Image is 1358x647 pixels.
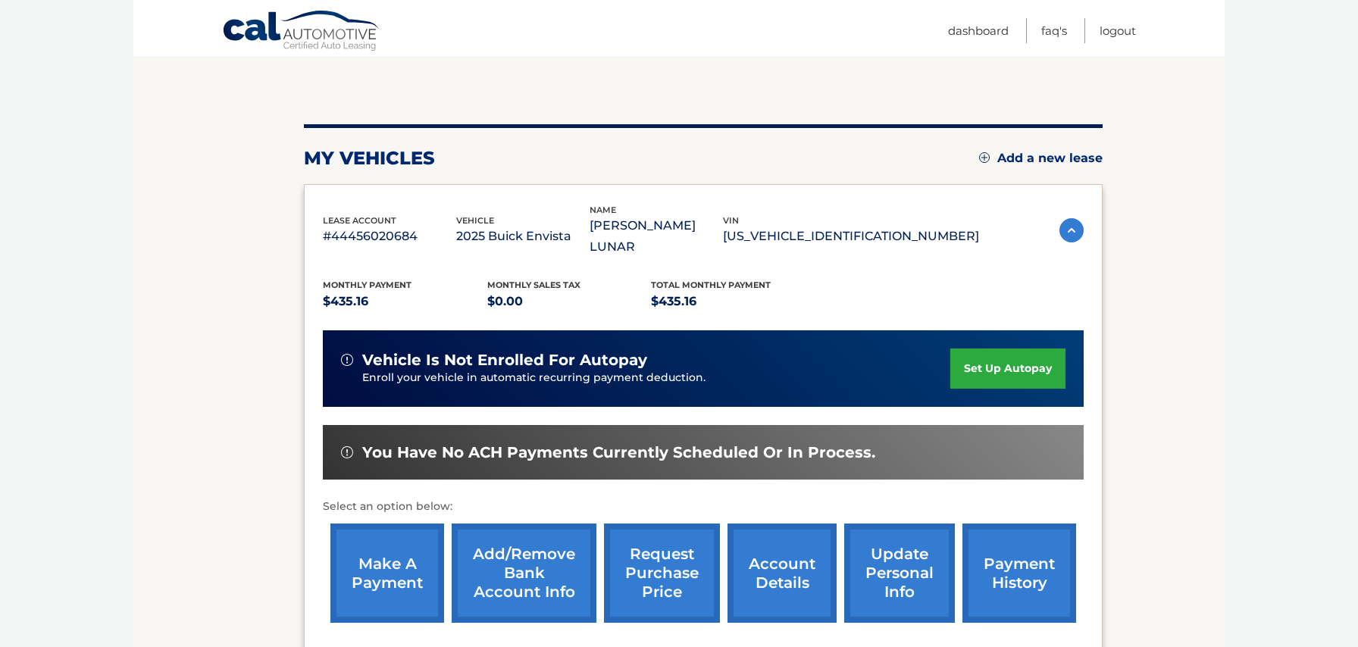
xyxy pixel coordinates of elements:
p: $435.16 [323,291,487,312]
img: accordion-active.svg [1059,218,1084,242]
p: [US_VEHICLE_IDENTIFICATION_NUMBER] [723,226,979,247]
img: add.svg [979,152,990,163]
a: Logout [1100,18,1136,43]
span: name [590,205,616,215]
a: set up autopay [950,349,1065,389]
span: Monthly Payment [323,280,411,290]
a: Dashboard [948,18,1009,43]
img: alert-white.svg [341,446,353,458]
a: make a payment [330,524,444,623]
p: Enroll your vehicle in automatic recurring payment deduction. [362,370,950,386]
a: account details [727,524,837,623]
p: [PERSON_NAME] LUNAR [590,215,723,258]
a: Cal Automotive [222,10,381,54]
a: payment history [962,524,1076,623]
a: FAQ's [1041,18,1067,43]
img: alert-white.svg [341,354,353,366]
h2: my vehicles [304,147,435,170]
span: lease account [323,215,396,226]
p: $0.00 [487,291,652,312]
p: $435.16 [651,291,815,312]
a: Add/Remove bank account info [452,524,596,623]
a: request purchase price [604,524,720,623]
span: vin [723,215,739,226]
p: 2025 Buick Envista [456,226,590,247]
a: Add a new lease [979,151,1103,166]
span: vehicle is not enrolled for autopay [362,351,647,370]
span: Total Monthly Payment [651,280,771,290]
a: update personal info [844,524,955,623]
p: #44456020684 [323,226,456,247]
span: You have no ACH payments currently scheduled or in process. [362,443,875,462]
span: vehicle [456,215,494,226]
p: Select an option below: [323,498,1084,516]
span: Monthly sales Tax [487,280,580,290]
